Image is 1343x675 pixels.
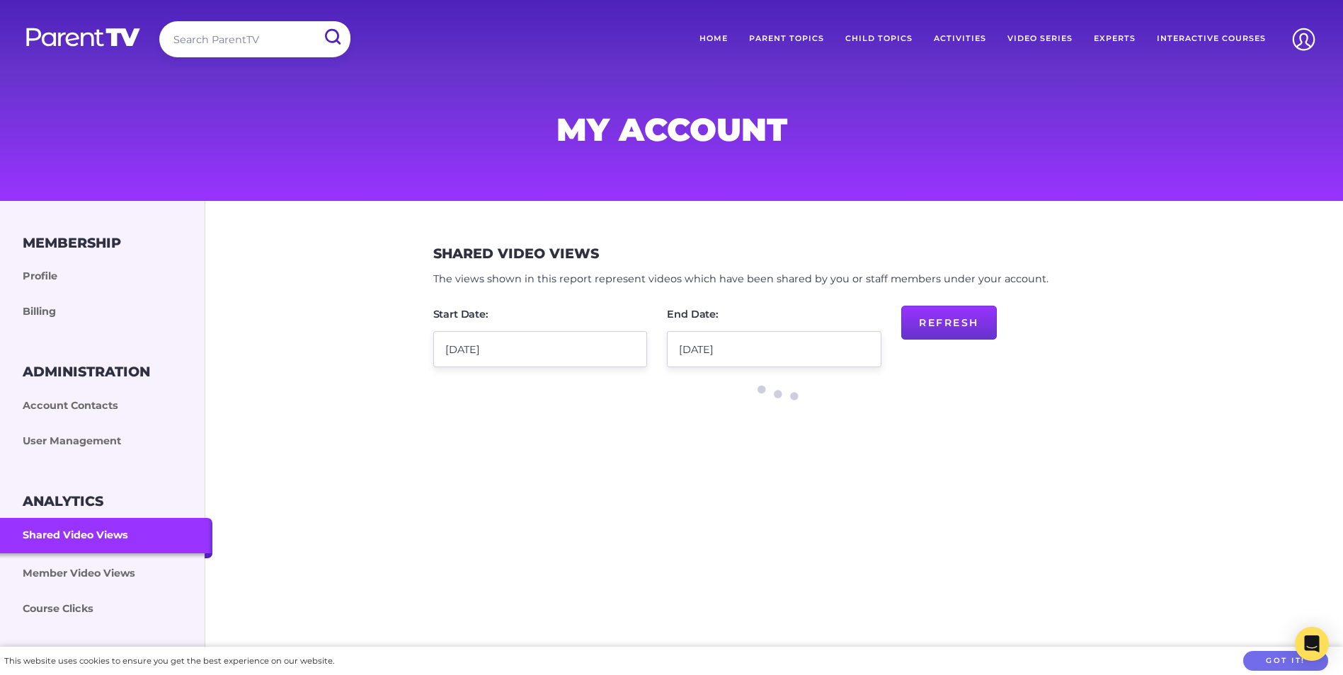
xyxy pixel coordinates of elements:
label: End Date: [667,309,719,319]
label: Start Date: [433,309,488,319]
img: parenttv-logo-white.4c85aaf.svg [25,27,142,47]
a: Parent Topics [738,21,835,57]
a: Interactive Courses [1146,21,1276,57]
input: Search ParentTV [159,21,350,57]
div: This website uses cookies to ensure you get the best experience on our website. [4,654,334,669]
a: Video Series [997,21,1083,57]
div: Open Intercom Messenger [1295,627,1329,661]
a: Home [689,21,738,57]
a: Experts [1083,21,1146,57]
a: Activities [923,21,997,57]
h3: Analytics [23,493,103,509]
p: The views shown in this report represent videos which have been shared by you or staff members un... [433,270,1116,289]
img: Account [1286,21,1322,57]
input: Submit [314,21,350,53]
button: Got it! [1243,651,1328,671]
button: Refresh [901,306,997,340]
h3: Shared Video Views [433,246,599,262]
h3: Administration [23,364,150,380]
h3: Membership [23,235,121,251]
h1: My Account [331,115,1013,144]
a: Child Topics [835,21,923,57]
